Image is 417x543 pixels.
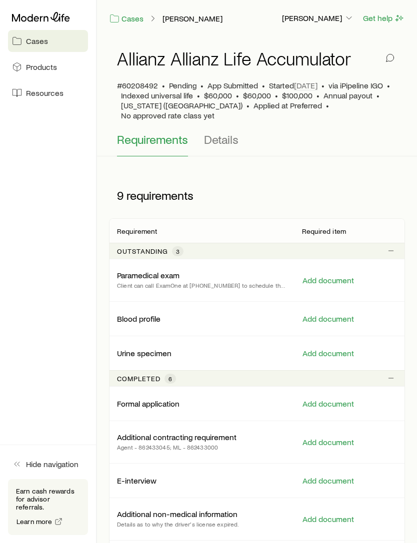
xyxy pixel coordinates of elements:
span: [DATE] [294,80,317,90]
span: Requirements [117,132,188,146]
span: Cases [26,36,48,46]
div: Earn cash rewards for advisor referrals.Learn more [8,479,88,535]
p: [PERSON_NAME] [282,13,354,23]
p: Requirement [117,227,157,235]
span: • [236,90,239,100]
span: Learn more [16,518,52,525]
span: • [316,90,319,100]
p: Urine specimen [117,348,171,358]
p: Formal application [117,399,179,409]
a: [PERSON_NAME] [162,14,223,23]
button: [PERSON_NAME] [281,12,354,24]
span: • [246,100,249,110]
span: 9 [117,188,123,202]
span: App Submitted [207,80,258,90]
span: Hide navigation [26,459,78,469]
button: Add document [302,438,354,447]
span: Resources [26,88,63,98]
p: Agent - 862433045; ML - 862433000 [117,442,236,452]
p: E-interview [117,476,156,486]
p: Blood profile [117,314,160,324]
h1: Allianz Allianz Life Accumulator [117,48,351,68]
p: Earn cash rewards for advisor referrals. [16,487,80,511]
span: Annual payout [323,90,372,100]
span: • [326,100,329,110]
span: $60,000 [243,90,271,100]
span: • [275,90,278,100]
p: Client can call ExamOne at [PHONE_NUMBER] to schedule the exam. They will also be reaching out to... [117,280,286,290]
span: • [262,80,265,90]
span: Indexed universal life [121,90,193,100]
button: Hide navigation [8,453,88,475]
span: 3 [176,247,179,255]
p: Required item [302,227,346,235]
span: via iPipeline IGO [328,80,383,90]
span: $60,000 [204,90,232,100]
p: Additional contracting requirement [117,432,236,442]
p: Details as to why the driver’s license expired. [117,519,239,529]
p: Additional non-medical information [117,509,237,519]
button: Add document [302,349,354,358]
button: Add document [302,276,354,285]
span: • [387,80,390,90]
span: Products [26,62,57,72]
button: Add document [302,476,354,486]
div: Application details tabs [117,132,397,156]
span: • [321,80,324,90]
span: • [200,80,203,90]
a: Resources [8,82,88,104]
span: • [376,90,379,100]
a: Products [8,56,88,78]
p: Outstanding [117,247,168,255]
p: Paramedical exam [117,270,179,280]
span: 6 [168,375,172,383]
p: Started [269,80,317,90]
button: Add document [302,515,354,524]
span: [US_STATE] ([GEOGRAPHIC_DATA]) [121,100,242,110]
span: • [162,80,165,90]
button: Add document [302,314,354,324]
p: Pending [169,80,196,90]
span: requirements [126,188,193,202]
button: Get help [362,12,405,24]
span: No approved rate class yet [121,110,214,120]
span: • [197,90,200,100]
a: Cases [109,13,144,24]
span: #60208492 [117,80,158,90]
span: $100,000 [282,90,312,100]
span: Details [204,132,238,146]
button: Add document [302,399,354,409]
span: Applied at Preferred [253,100,322,110]
p: Completed [117,375,160,383]
a: Cases [8,30,88,52]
